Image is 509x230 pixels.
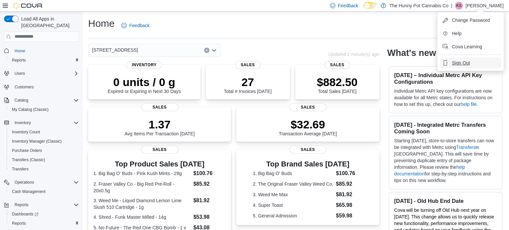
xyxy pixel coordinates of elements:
span: Sales [141,146,178,154]
dt: 2. The Original Fraser Valley Weed Co. [253,181,333,187]
p: Updated 1 minute(s) ago [328,52,379,57]
span: Purchase Orders [12,148,42,153]
span: Inventory [12,119,79,127]
button: Sign Out [440,58,501,68]
span: Transfers (Classic) [9,156,79,164]
span: Reports [12,201,79,209]
span: Sales [141,103,178,111]
img: Cova [13,2,43,9]
p: $32.69 [279,118,337,131]
div: Total # Invoices [DATE] [224,75,271,94]
button: Catalog [1,96,82,105]
dt: 5. General Admission [253,212,333,219]
span: KS [456,2,462,10]
dt: 1. Big Bag O' Buds [253,170,333,177]
h2: What's new [387,48,436,58]
dt: 4. Super Toast [253,202,333,208]
p: | [451,2,452,10]
span: Feedback [338,2,358,9]
div: Kandice Sparks [455,2,463,10]
span: Inventory Manager (Classic) [9,137,79,145]
p: The Hunny Pot Cannabis Co [389,2,448,10]
dd: $85.92 [336,180,363,188]
span: Home [15,48,25,54]
p: 0 units / 0 g [108,75,181,89]
p: $882.50 [317,75,358,89]
button: Clear input [204,48,209,53]
span: Transfers [9,165,79,173]
button: Users [12,69,28,77]
button: Purchase Orders [7,146,82,155]
span: Sales [235,61,260,69]
span: Inventory Count [9,128,79,136]
span: Operations [15,180,34,185]
div: Avg Items Per Transaction [DATE] [125,118,195,136]
dd: $85.92 [193,180,226,188]
button: Inventory [1,118,82,127]
span: Change Password [452,17,490,23]
span: Reports [12,58,26,63]
span: Help [452,30,462,37]
span: Inventory Count [12,129,40,135]
span: Dashboards [12,211,38,217]
dd: $100.76 [336,169,363,177]
div: Total Sales [DATE] [317,75,358,94]
button: Transfers [7,164,82,174]
a: help documentation [394,164,465,176]
span: Load All Apps in [GEOGRAPHIC_DATA] [19,16,79,29]
a: Dashboards [7,209,82,219]
span: Sales [289,146,326,154]
span: Inventory [127,61,162,69]
span: Transfers [12,166,28,172]
a: Dashboards [9,210,41,218]
button: Help [440,28,501,39]
dd: $53.98 [193,213,226,221]
span: Customers [12,83,79,91]
button: Customers [1,82,82,92]
span: Reports [9,56,79,64]
span: Reports [9,219,79,227]
button: Inventory Count [7,127,82,137]
p: Starting [DATE], store-to-store transfers can now be integrated with Metrc using in [GEOGRAPHIC_D... [394,137,497,184]
button: Home [1,46,82,56]
span: Catalog [15,98,28,103]
dt: 4. Shred - Funk Master Milled - 14g [93,214,191,220]
a: help file [461,102,477,107]
span: Sales [324,61,350,69]
h3: Top Product Sales [DATE] [93,160,226,168]
a: Customers [12,83,36,91]
div: Expired or Expiring in Next 30 Days [108,75,181,94]
button: Cova Learning [440,41,501,52]
button: Change Password [440,15,501,25]
dd: $65.98 [336,201,363,209]
dt: 3. Weed Me Max [253,191,333,198]
span: Feedback [129,22,149,29]
button: Reports [7,219,82,228]
a: Transfers [9,165,31,173]
a: Transfers (Classic) [9,156,48,164]
button: Inventory [12,119,33,127]
span: Inventory [15,120,31,125]
span: Transfers (Classic) [12,157,45,162]
button: Transfers (Classic) [7,155,82,164]
p: [PERSON_NAME] [466,2,504,10]
span: Sign Out [452,60,470,66]
a: My Catalog (Classic) [9,106,51,114]
p: 1.37 [125,118,195,131]
span: Cash Management [9,188,79,196]
a: Inventory Manager (Classic) [9,137,64,145]
a: Home [12,47,28,55]
a: Inventory Count [9,128,43,136]
a: Purchase Orders [9,147,45,155]
dt: 1. Big Bag O' Buds - Pink Kush Mints - 28g [93,170,191,177]
span: Users [12,69,79,77]
h3: [DATE] - Old Hub End Date [394,198,497,204]
span: Purchase Orders [9,147,79,155]
h3: [DATE] – Individual Metrc API Key Configurations [394,72,497,85]
h1: Home [88,17,115,30]
span: Catalog [12,96,79,104]
button: Operations [12,178,37,186]
dd: $81.92 [336,191,363,199]
a: Transfers [456,145,476,150]
dd: $100.76 [193,169,226,177]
